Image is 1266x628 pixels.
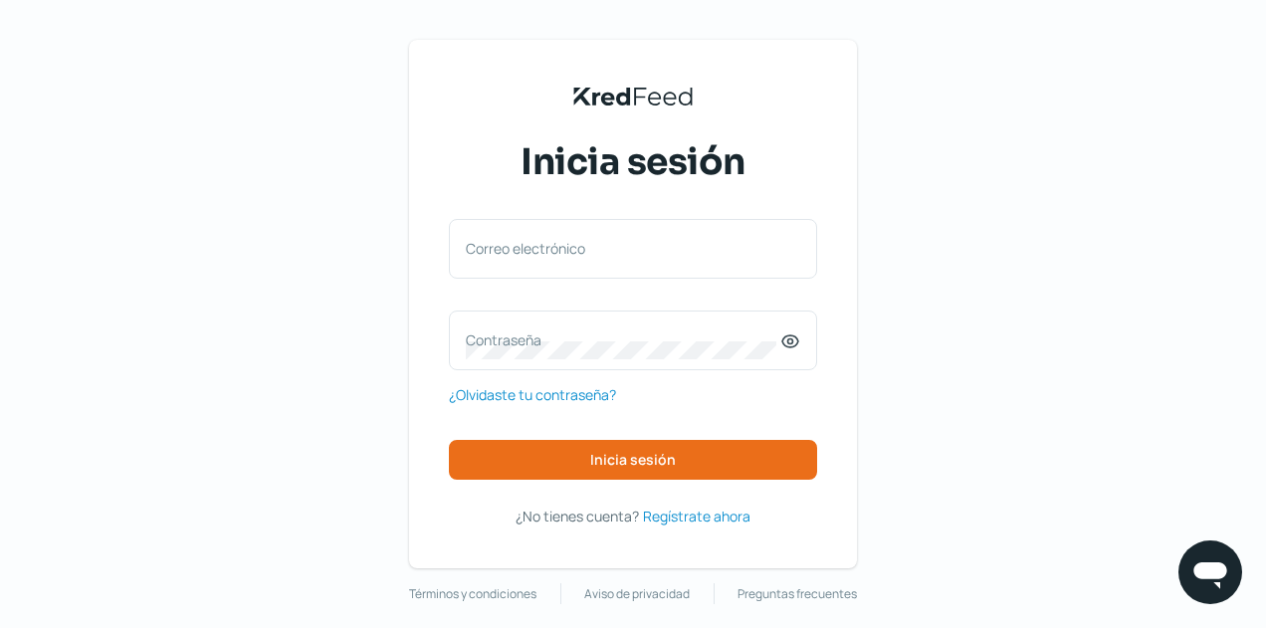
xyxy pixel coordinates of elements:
[516,507,639,525] span: ¿No tienes cuenta?
[466,330,780,349] label: Contraseña
[409,583,536,605] a: Términos y condiciones
[449,440,817,480] button: Inicia sesión
[738,583,857,605] a: Preguntas frecuentes
[449,382,616,407] a: ¿Olvidaste tu contraseña?
[584,583,690,605] a: Aviso de privacidad
[1190,552,1230,592] img: chatIcon
[590,453,676,467] span: Inicia sesión
[643,504,750,528] a: Regístrate ahora
[466,239,780,258] label: Correo electrónico
[521,137,745,187] span: Inicia sesión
